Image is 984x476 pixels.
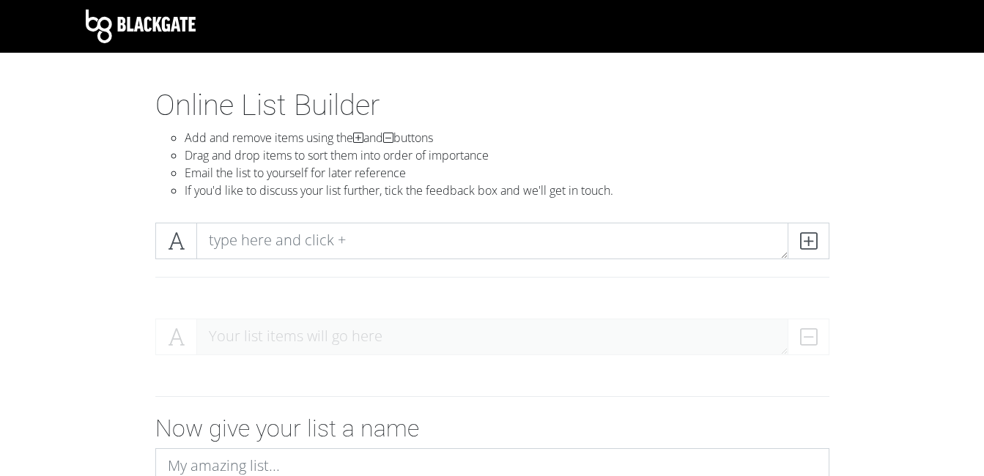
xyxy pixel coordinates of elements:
[185,146,829,164] li: Drag and drop items to sort them into order of importance
[86,10,196,43] img: Blackgate
[185,182,829,199] li: If you'd like to discuss your list further, tick the feedback box and we'll get in touch.
[155,88,829,123] h1: Online List Builder
[185,129,829,146] li: Add and remove items using the and buttons
[155,414,829,442] h2: Now give your list a name
[185,164,829,182] li: Email the list to yourself for later reference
